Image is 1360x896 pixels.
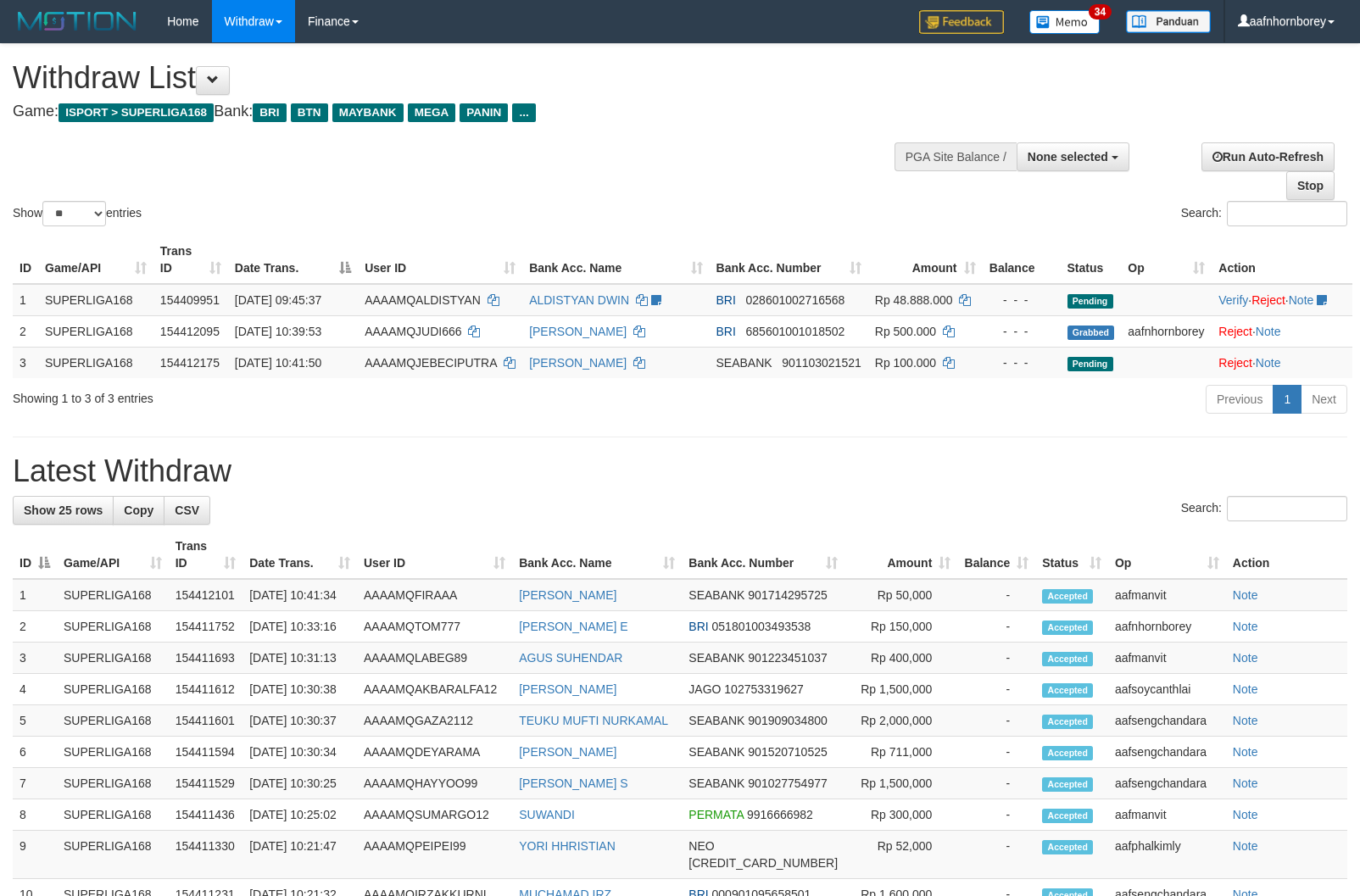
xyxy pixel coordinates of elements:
[748,776,827,790] span: Copy 901027754977 to clipboard
[57,643,169,674] td: SUPERLIGA168
[13,315,38,347] td: 2
[1108,531,1226,579] th: Op: activate to sort column ascending
[13,103,889,120] h4: Game: Bank:
[875,356,936,370] span: Rp 100.000
[1108,611,1226,643] td: aafnhornborey
[519,620,627,633] a: [PERSON_NAME] E
[875,293,953,307] span: Rp 48.888.000
[13,61,889,95] h1: Withdraw List
[57,799,169,831] td: SUPERLIGA168
[957,643,1035,674] td: -
[957,737,1035,768] td: -
[124,504,153,517] span: Copy
[332,103,404,122] span: MAYBANK
[1301,385,1347,414] a: Next
[1227,201,1347,226] input: Search:
[519,776,627,790] a: [PERSON_NAME] S
[782,356,861,370] span: Copy 901103021521 to clipboard
[519,745,616,759] a: [PERSON_NAME]
[24,504,103,517] span: Show 25 rows
[169,643,243,674] td: 154411693
[710,236,868,284] th: Bank Acc. Number: activate to sort column ascending
[1042,777,1093,792] span: Accepted
[1181,201,1347,226] label: Search:
[1273,385,1301,414] a: 1
[844,831,957,879] td: Rp 52,000
[13,496,114,525] a: Show 25 rows
[13,236,38,284] th: ID
[1206,385,1274,414] a: Previous
[1181,496,1347,521] label: Search:
[512,531,682,579] th: Bank Acc. Name: activate to sort column ascending
[844,643,957,674] td: Rp 400,000
[1256,325,1281,338] a: Note
[519,651,622,665] a: AGUS SUHENDAR
[242,579,357,611] td: [DATE] 10:41:34
[688,682,721,696] span: JAGO
[1218,325,1252,338] a: Reject
[57,611,169,643] td: SUPERLIGA168
[1028,150,1108,164] span: None selected
[235,356,321,370] span: [DATE] 10:41:50
[1233,839,1258,853] a: Note
[38,236,153,284] th: Game/API: activate to sort column ascending
[716,293,736,307] span: BRI
[59,103,214,122] span: ISPORT > SUPERLIGA168
[844,611,957,643] td: Rp 150,000
[868,236,983,284] th: Amount: activate to sort column ascending
[1042,683,1093,698] span: Accepted
[716,325,736,338] span: BRI
[1212,236,1352,284] th: Action
[13,611,57,643] td: 2
[919,10,1004,34] img: Feedback.jpg
[242,674,357,705] td: [DATE] 10:30:38
[253,103,286,122] span: BRI
[42,201,106,226] select: Showentries
[1226,531,1347,579] th: Action
[989,354,1054,371] div: - - -
[169,611,243,643] td: 154411752
[1042,621,1093,635] span: Accepted
[13,705,57,737] td: 5
[747,808,813,821] span: Copy 9916666982 to clipboard
[1233,588,1258,602] a: Note
[1029,10,1101,34] img: Button%20Memo.svg
[844,799,957,831] td: Rp 300,000
[113,496,164,525] a: Copy
[519,682,616,696] a: [PERSON_NAME]
[1108,705,1226,737] td: aafsengchandara
[724,682,803,696] span: Copy 102753319627 to clipboard
[1108,831,1226,879] td: aafphalkimly
[712,620,811,633] span: Copy 051801003493538 to clipboard
[460,103,508,122] span: PANIN
[688,620,708,633] span: BRI
[748,588,827,602] span: Copy 901714295725 to clipboard
[1108,674,1226,705] td: aafsoycanthlai
[957,611,1035,643] td: -
[160,325,220,338] span: 154412095
[1218,293,1248,307] a: Verify
[957,799,1035,831] td: -
[169,674,243,705] td: 154411612
[688,776,744,790] span: SEABANK
[844,531,957,579] th: Amount: activate to sort column ascending
[1067,294,1113,309] span: Pending
[1089,4,1112,19] span: 34
[1067,357,1113,371] span: Pending
[358,236,522,284] th: User ID: activate to sort column ascending
[957,768,1035,799] td: -
[1042,589,1093,604] span: Accepted
[57,768,169,799] td: SUPERLIGA168
[748,745,827,759] span: Copy 901520710525 to clipboard
[844,705,957,737] td: Rp 2,000,000
[242,705,357,737] td: [DATE] 10:30:37
[57,705,169,737] td: SUPERLIGA168
[748,714,827,727] span: Copy 901909034800 to clipboard
[1212,315,1352,347] td: ·
[357,674,512,705] td: AAAAMQAKBARALFA12
[13,799,57,831] td: 8
[844,737,957,768] td: Rp 711,000
[519,588,616,602] a: [PERSON_NAME]
[13,347,38,378] td: 3
[57,579,169,611] td: SUPERLIGA168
